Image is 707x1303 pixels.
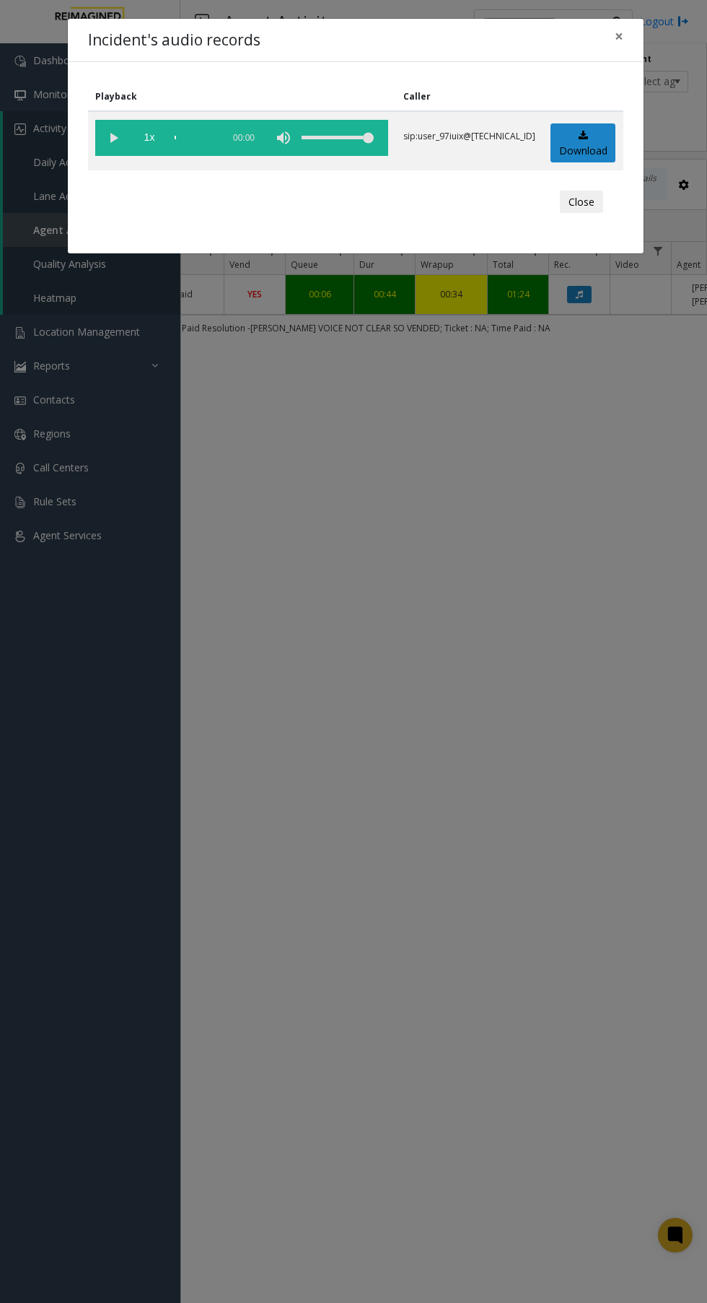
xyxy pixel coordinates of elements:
[88,82,396,111] th: Playback
[88,29,260,52] h4: Incident's audio records
[560,191,603,214] button: Close
[403,130,535,143] p: sip:user_97iuix@[TECHNICAL_ID]
[302,120,374,156] div: volume level
[550,123,615,163] a: Download
[396,82,543,111] th: Caller
[605,19,633,54] button: Close
[615,26,623,46] span: ×
[175,120,215,156] div: scrub bar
